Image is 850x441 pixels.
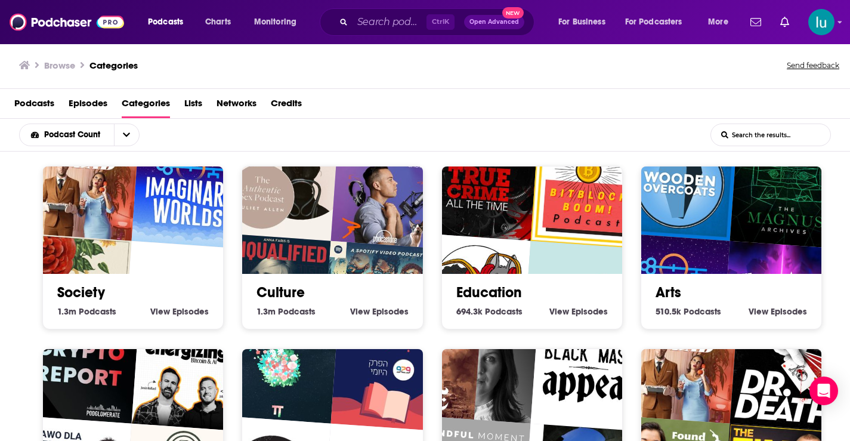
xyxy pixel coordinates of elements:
span: Podcasts [278,306,316,317]
img: כתובים - מבית 929 [331,316,447,431]
a: Arts [656,283,681,301]
img: Wooden Overcoats [622,125,738,241]
span: Episodes [69,94,107,118]
a: Culture [256,283,305,301]
span: Podcasts [148,14,183,30]
span: 1.3m [57,306,76,317]
a: 1.3m Culture Podcasts [256,306,316,317]
a: Charts [197,13,238,32]
button: open menu [550,13,620,32]
span: Episodes [771,306,807,317]
button: open menu [246,13,312,32]
button: open menu [140,13,199,32]
img: Dr. Death [730,316,845,431]
a: Categories [89,60,138,71]
img: Your Mom & Dad [622,309,738,424]
span: Podcasts [684,306,721,317]
span: Open Advanced [469,19,519,25]
span: Monitoring [254,14,296,30]
img: The BitBlockBoom Bitcoin Podcast [530,133,646,249]
span: 510.5k [656,306,681,317]
img: Imaginary Worlds [132,133,248,249]
span: Podcasts [79,306,116,317]
img: The Creation Stories [223,309,339,424]
button: open menu [617,13,700,32]
span: View [150,306,170,317]
span: Podcasts [485,306,523,317]
div: Authentic Sex with Juliet Allen [223,125,339,241]
img: User Profile [808,9,834,35]
span: New [502,7,524,18]
a: Categories [122,94,170,118]
button: Open AdvancedNew [464,15,524,29]
img: The Magnus Archives [730,133,845,249]
a: Lists [184,94,202,118]
span: For Podcasters [625,14,682,30]
a: Society [57,283,105,301]
span: For Business [558,14,605,30]
span: View [549,306,569,317]
span: More [708,14,728,30]
img: Caliphate [422,309,538,424]
span: Logged in as lusodano [808,9,834,35]
div: Search podcasts, credits, & more... [331,8,546,36]
span: 694.3k [456,306,483,317]
a: 1.3m Society Podcasts [57,306,116,317]
a: Credits [271,94,302,118]
img: Daily Crypto Report [24,309,140,424]
a: Education [456,283,522,301]
a: View Education Episodes [549,306,608,317]
span: Networks [217,94,256,118]
span: Episodes [372,306,409,317]
a: 510.5k Arts Podcasts [656,306,721,317]
span: View [350,306,370,317]
button: open menu [114,124,139,146]
img: Podchaser - Follow, Share and Rate Podcasts [10,11,124,33]
span: View [749,306,768,317]
h2: Choose List sort [19,124,158,146]
span: Podcast Count [44,131,104,139]
a: View Culture Episodes [350,306,409,317]
button: open menu [20,131,114,139]
span: Episodes [172,306,209,317]
span: 1.3m [256,306,276,317]
button: Send feedback [783,57,843,74]
button: Show profile menu [808,9,834,35]
span: Episodes [571,306,608,317]
a: 694.3k Education Podcasts [456,306,523,317]
img: Energizing Bitcoin & Ai [132,316,248,431]
img: True Crime All The Time [422,125,538,241]
a: Show notifications dropdown [775,12,794,32]
h3: Browse [44,60,75,71]
img: Black Mass Appeal: Modern Satanism for the Masses [530,316,646,431]
a: Podcasts [14,94,54,118]
a: Show notifications dropdown [746,12,766,32]
span: Charts [205,14,231,30]
img: The Jordan Harbinger Show [331,133,447,249]
div: Open Intercom Messenger [809,377,838,405]
input: Search podcasts, credits, & more... [353,13,426,32]
button: open menu [700,13,743,32]
img: Your Mom & Dad [24,125,140,241]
